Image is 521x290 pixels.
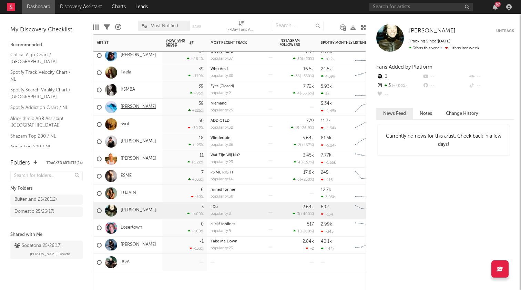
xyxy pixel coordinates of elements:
div: ( ) [293,177,314,182]
div: popularity: 25 [211,109,233,112]
a: Shazam Top 200 / NL [10,132,76,140]
svg: Chart title [352,168,383,185]
div: 7.72k [303,84,314,89]
div: 3.05k [321,195,335,199]
div: Shared with Me [10,231,83,239]
a: I Do [211,205,218,209]
a: Apple Top 200 / NL [10,143,76,151]
div: 11.7k [321,119,331,123]
div: -5.24k [321,143,337,148]
div: 1.89k [303,50,314,54]
div: -50 % [191,194,204,199]
div: 245 [321,170,328,175]
button: News Feed [376,108,413,119]
span: +400 % [391,84,407,88]
div: My Folders [10,184,83,193]
div: I Do [211,205,273,209]
div: 0 [376,72,422,81]
div: 5.34k [321,101,332,106]
div: 16.5k [303,67,314,71]
a: Who Am I [211,67,228,71]
a: ADDICTED [211,119,229,123]
div: ( ) [291,126,314,130]
div: 39 [198,101,204,106]
div: Edit Columns [93,17,99,37]
div: 3 [376,81,422,90]
div: popularity: 23 [211,160,233,164]
div: +46.1 % [187,57,204,61]
span: Tracking Since: [DATE] [409,39,450,43]
div: A&R Pipeline [115,17,121,37]
div: ( ) [293,212,314,216]
svg: Chart title [352,185,383,202]
div: 2.84k [303,239,314,244]
a: Losertown [121,225,142,231]
div: popularity: 14 [211,178,233,181]
div: 3.45k [303,153,314,158]
span: 3 fans this week [409,46,442,50]
span: +250 % [301,178,313,182]
div: -- [376,90,422,99]
div: -134 [321,212,333,217]
div: +179 % [188,74,204,78]
div: -133 % [190,246,204,251]
div: Recommended [10,41,83,49]
span: 6 [297,178,300,182]
button: Untrack [496,28,514,34]
div: -- [468,81,514,90]
div: 779 [306,119,314,123]
svg: Chart title [352,133,383,150]
svg: Chart title [352,64,383,81]
div: ADDICTED [211,119,273,123]
div: 12.7k [321,188,331,192]
a: LUJAIN [121,190,136,196]
div: popularity: 36 [211,143,233,147]
svg: Chart title [352,81,383,99]
div: +100 % [188,229,204,233]
div: 39 [198,84,204,89]
a: KSMBA [121,87,135,93]
a: Critical Algo Chart / [GEOGRAPHIC_DATA] [10,51,76,65]
div: popularity: 23 [211,247,233,250]
div: 67 [495,2,501,7]
div: 18 [199,136,204,140]
a: Vlindertuin [211,136,231,140]
a: [PERSON_NAME] [121,156,156,162]
span: [PERSON_NAME] [409,28,456,34]
div: -30.2 % [188,126,204,130]
div: popularity: 32 [211,126,233,130]
a: Take Me Down [211,240,237,243]
div: popularity: 9 [211,229,231,233]
span: [PERSON_NAME] Directie [30,250,71,258]
div: <3 ME RIGHT [211,171,273,174]
span: +20 % [303,57,313,61]
div: -- [422,72,468,81]
div: Artist [97,41,149,45]
a: <3 ME RIGHT [211,171,234,174]
a: JOA [121,259,130,265]
div: 40.1k [321,239,332,244]
span: 3 [297,212,299,216]
div: ( ) [293,57,314,61]
a: Faela [121,70,131,76]
span: 30 [297,57,302,61]
div: +400 % [187,212,204,216]
svg: Chart title [352,202,383,219]
button: Notes [413,108,439,119]
div: -1.55k [321,160,336,165]
div: 5.93k [321,84,332,89]
div: 517 [307,222,314,227]
div: ( ) [291,74,314,78]
div: click! (online) [211,222,273,226]
button: 67 [493,4,498,10]
div: Wat Zijn Wij Nu? [211,153,273,157]
div: popularity: 37 [211,57,233,61]
div: On My Mind [211,50,273,54]
a: [PERSON_NAME] [121,52,156,58]
div: Sodatona 25/26 ( 17 ) [14,242,62,250]
div: Filters [104,17,110,37]
span: +400 % [300,212,313,216]
div: 81.5k [321,136,331,140]
a: Sodatona 25/26(17)[PERSON_NAME] Directie [10,241,83,259]
span: Most Notified [151,24,178,28]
